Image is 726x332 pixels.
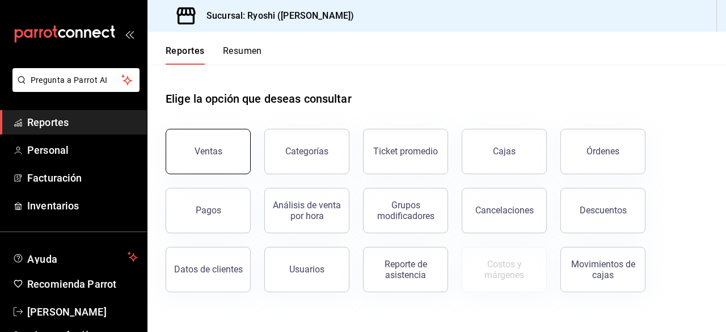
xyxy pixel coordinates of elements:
span: Personal [27,142,138,158]
button: Usuarios [264,247,349,292]
button: Ticket promedio [363,129,448,174]
button: Reportes [166,45,205,65]
div: Análisis de venta por hora [272,200,342,221]
div: navigation tabs [166,45,262,65]
span: Inventarios [27,198,138,213]
div: Datos de clientes [174,264,243,275]
span: [PERSON_NAME] [27,304,138,320]
button: Grupos modificadores [363,188,448,233]
button: open_drawer_menu [125,30,134,39]
button: Movimientos de cajas [560,247,645,292]
button: Contrata inventarios para ver este reporte [462,247,547,292]
button: Resumen [223,45,262,65]
button: Pagos [166,188,251,233]
button: Categorías [264,129,349,174]
div: Descuentos [580,205,627,216]
span: Pregunta a Parrot AI [31,74,122,86]
span: Ayuda [27,250,123,264]
h1: Elige la opción que deseas consultar [166,90,352,107]
div: Pagos [196,205,221,216]
button: Datos de clientes [166,247,251,292]
button: Análisis de venta por hora [264,188,349,233]
div: Reporte de asistencia [370,259,441,280]
span: Recomienda Parrot [27,276,138,292]
h3: Sucursal: Ryoshi ([PERSON_NAME]) [197,9,354,23]
a: Pregunta a Parrot AI [8,82,140,94]
button: Cancelaciones [462,188,547,233]
button: Descuentos [560,188,645,233]
button: Pregunta a Parrot AI [12,68,140,92]
div: Ticket promedio [373,146,438,157]
div: Usuarios [289,264,324,275]
div: Órdenes [586,146,619,157]
span: Facturación [27,170,138,186]
button: Cajas [462,129,547,174]
button: Ventas [166,129,251,174]
span: Reportes [27,115,138,130]
div: Cajas [493,146,516,157]
div: Ventas [195,146,222,157]
div: Cancelaciones [475,205,534,216]
div: Movimientos de cajas [568,259,638,280]
div: Grupos modificadores [370,200,441,221]
div: Categorías [285,146,328,157]
button: Órdenes [560,129,645,174]
div: Costos y márgenes [469,259,539,280]
button: Reporte de asistencia [363,247,448,292]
